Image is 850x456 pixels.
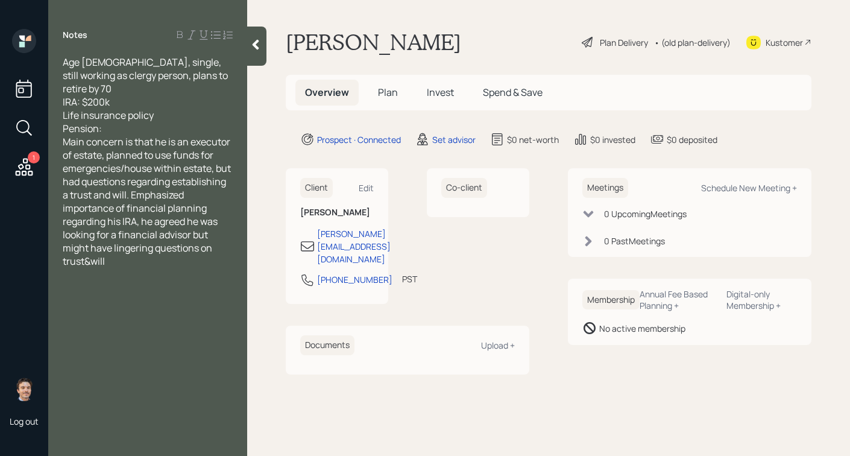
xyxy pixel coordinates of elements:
[402,273,417,285] div: PST
[726,288,797,311] div: Digital-only Membership +
[10,416,39,427] div: Log out
[483,86,543,99] span: Spend & Save
[427,86,454,99] span: Invest
[599,322,685,335] div: No active membership
[63,109,154,122] span: Life insurance policy
[640,288,717,311] div: Annual Fee Based Planning +
[590,133,635,146] div: $0 invested
[300,178,333,198] h6: Client
[305,86,349,99] span: Overview
[63,95,110,109] span: IRA: $200k
[317,227,391,265] div: [PERSON_NAME][EMAIL_ADDRESS][DOMAIN_NAME]
[317,133,401,146] div: Prospect · Connected
[63,55,230,95] span: Age [DEMOGRAPHIC_DATA], single, still working as clergy person, plans to retire by 70
[12,377,36,401] img: robby-grisanti-headshot.png
[701,182,797,194] div: Schedule New Meeting +
[766,36,803,49] div: Kustomer
[300,207,374,218] h6: [PERSON_NAME]
[582,178,628,198] h6: Meetings
[317,273,392,286] div: [PHONE_NUMBER]
[441,178,487,198] h6: Co-client
[63,122,102,135] span: Pension:
[63,135,233,268] span: Main concern is that he is an executor of estate, planned to use funds for emergencies/house with...
[63,29,87,41] label: Notes
[654,36,731,49] div: • (old plan-delivery)
[359,182,374,194] div: Edit
[286,29,461,55] h1: [PERSON_NAME]
[604,207,687,220] div: 0 Upcoming Meeting s
[507,133,559,146] div: $0 net-worth
[481,340,515,351] div: Upload +
[667,133,717,146] div: $0 deposited
[300,335,354,355] h6: Documents
[28,151,40,163] div: 1
[600,36,648,49] div: Plan Delivery
[604,235,665,247] div: 0 Past Meeting s
[432,133,476,146] div: Set advisor
[378,86,398,99] span: Plan
[582,290,640,310] h6: Membership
